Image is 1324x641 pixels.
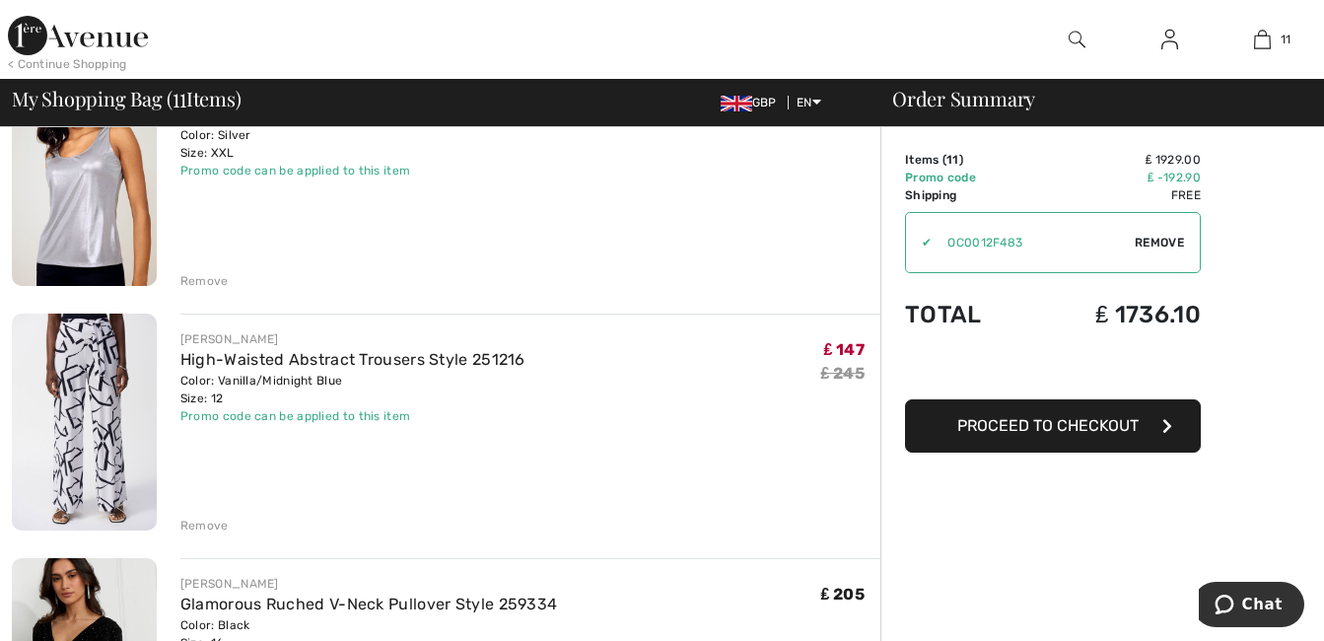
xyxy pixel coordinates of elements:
a: 11 [1217,28,1307,51]
td: Shipping [905,186,1029,204]
a: Sign In [1146,28,1194,52]
span: 11 [1281,31,1291,48]
img: Sleek Sleeveless Pullover Style 258288 [12,68,157,285]
td: Total [905,281,1029,348]
td: Items ( ) [905,151,1029,169]
div: Color: Vanilla/Midnight Blue Size: 12 [180,372,525,407]
a: Glamorous Ruched V-Neck Pullover Style 259334 [180,595,558,613]
div: Remove [180,272,229,290]
td: ₤ -192.90 [1029,169,1201,186]
td: Promo code [905,169,1029,186]
span: 11 [946,153,959,167]
div: Order Summary [869,89,1312,108]
iframe: PayPal [905,348,1201,392]
iframe: Opens a widget where you can chat to one of our agents [1199,582,1304,631]
div: ✔ [906,234,932,251]
td: Free [1029,186,1201,204]
span: ₤ 147 [824,340,865,359]
span: 11 [173,84,186,109]
input: Promo code [932,213,1135,272]
img: 1ère Avenue [8,16,148,55]
div: Promo code can be applied to this item [180,162,479,179]
img: High-Waisted Abstract Trousers Style 251216 [12,314,157,531]
img: UK Pound [721,96,752,111]
span: My Shopping Bag ( Items) [12,89,242,108]
span: Remove [1135,234,1184,251]
span: GBP [721,96,785,109]
span: EN [797,96,821,109]
a: High-Waisted Abstract Trousers Style 251216 [180,350,525,369]
td: ₤ 1929.00 [1029,151,1201,169]
div: [PERSON_NAME] [180,330,525,348]
div: < Continue Shopping [8,55,127,73]
img: My Info [1161,28,1178,51]
img: My Bag [1254,28,1271,51]
button: Proceed to Checkout [905,399,1201,453]
td: ₤ 1736.10 [1029,281,1201,348]
div: Color: Silver Size: XXL [180,126,479,162]
div: Promo code can be applied to this item [180,407,525,425]
div: Remove [180,517,229,534]
span: Proceed to Checkout [957,416,1139,435]
div: [PERSON_NAME] [180,575,558,593]
span: ₤ 205 [821,585,865,604]
s: ₤ 245 [821,364,865,383]
img: search the website [1069,28,1085,51]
